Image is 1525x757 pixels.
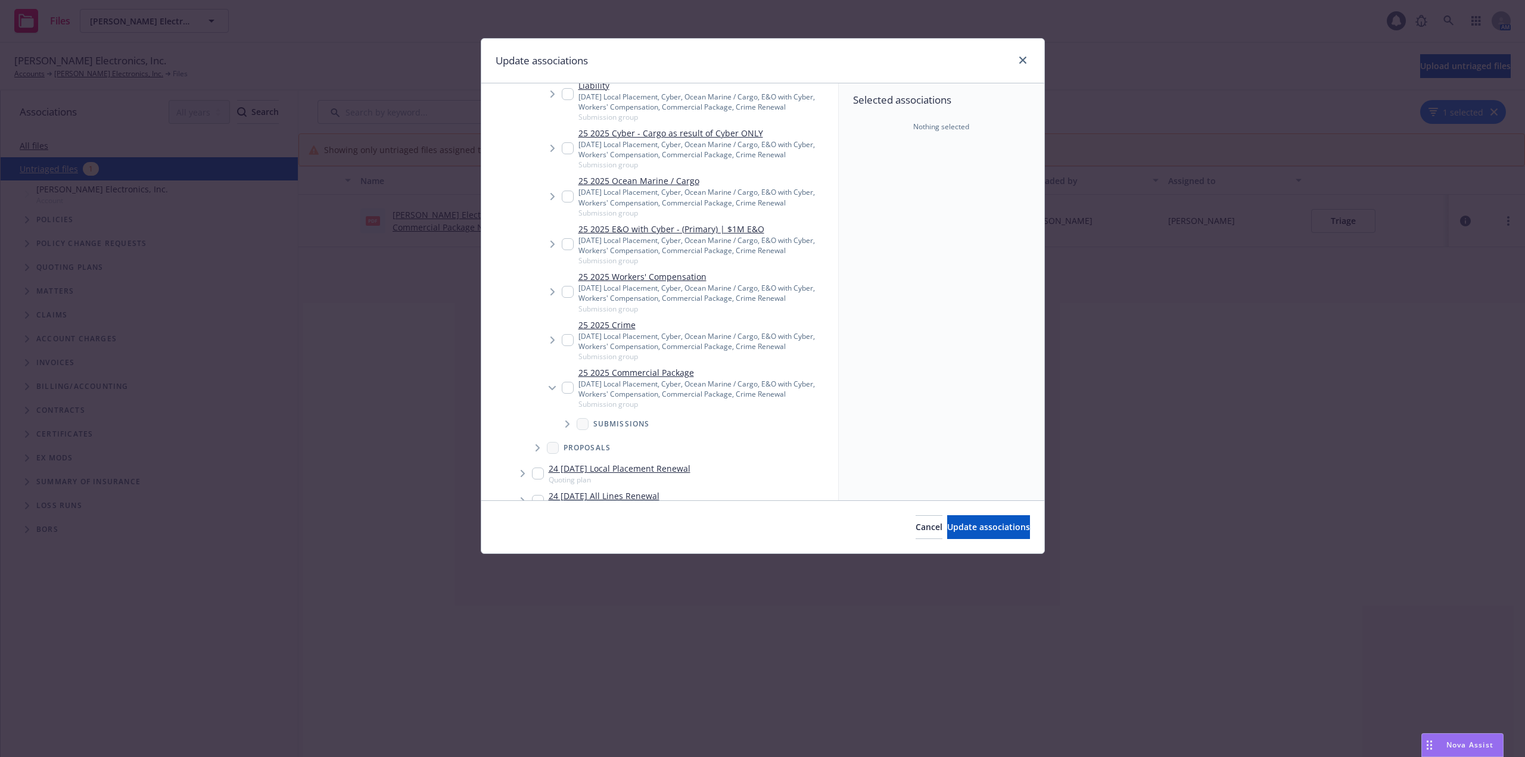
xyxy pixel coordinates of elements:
[578,139,833,160] div: [DATE] Local Placement, Cyber, Ocean Marine / Cargo, E&O with Cyber, Workers' Compensation, Comme...
[947,521,1030,532] span: Update associations
[549,475,690,485] span: Quoting plan
[947,515,1030,539] button: Update associations
[578,379,833,399] div: [DATE] Local Placement, Cyber, Ocean Marine / Cargo, E&O with Cyber, Workers' Compensation, Comme...
[578,112,833,122] span: Submission group
[578,319,833,331] a: 25 2025 Crime
[578,304,833,314] span: Submission group
[578,399,833,409] span: Submission group
[578,366,833,379] a: 25 2025 Commercial Package
[578,235,833,256] div: [DATE] Local Placement, Cyber, Ocean Marine / Cargo, E&O with Cyber, Workers' Compensation, Comme...
[853,93,1030,107] span: Selected associations
[578,331,833,351] div: [DATE] Local Placement, Cyber, Ocean Marine / Cargo, E&O with Cyber, Workers' Compensation, Comme...
[1421,733,1504,757] button: Nova Assist
[578,283,833,303] div: [DATE] Local Placement, Cyber, Ocean Marine / Cargo, E&O with Cyber, Workers' Compensation, Comme...
[916,515,942,539] button: Cancel
[578,187,833,207] div: [DATE] Local Placement, Cyber, Ocean Marine / Cargo, E&O with Cyber, Workers' Compensation, Comme...
[578,175,833,187] a: 25 2025 Ocean Marine / Cargo
[496,53,588,68] h1: Update associations
[578,351,833,362] span: Submission group
[1422,734,1437,756] div: Drag to move
[1446,740,1493,750] span: Nova Assist
[1016,53,1030,67] a: close
[593,420,650,428] span: Submissions
[578,92,833,112] div: [DATE] Local Placement, Cyber, Ocean Marine / Cargo, E&O with Cyber, Workers' Compensation, Comme...
[578,208,833,218] span: Submission group
[913,122,969,132] span: Nothing selected
[549,490,659,502] a: 24 [DATE] All Lines Renewal
[578,270,833,283] a: 25 2025 Workers' Compensation
[578,256,833,266] span: Submission group
[578,127,833,139] a: 25 2025 Cyber - Cargo as result of Cyber ONLY
[564,444,611,451] span: Proposals
[578,223,833,235] a: 25 2025 E&O with Cyber - (Primary) | $1M E&O
[578,160,833,170] span: Submission group
[549,462,690,475] a: 24 [DATE] Local Placement Renewal
[916,521,942,532] span: Cancel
